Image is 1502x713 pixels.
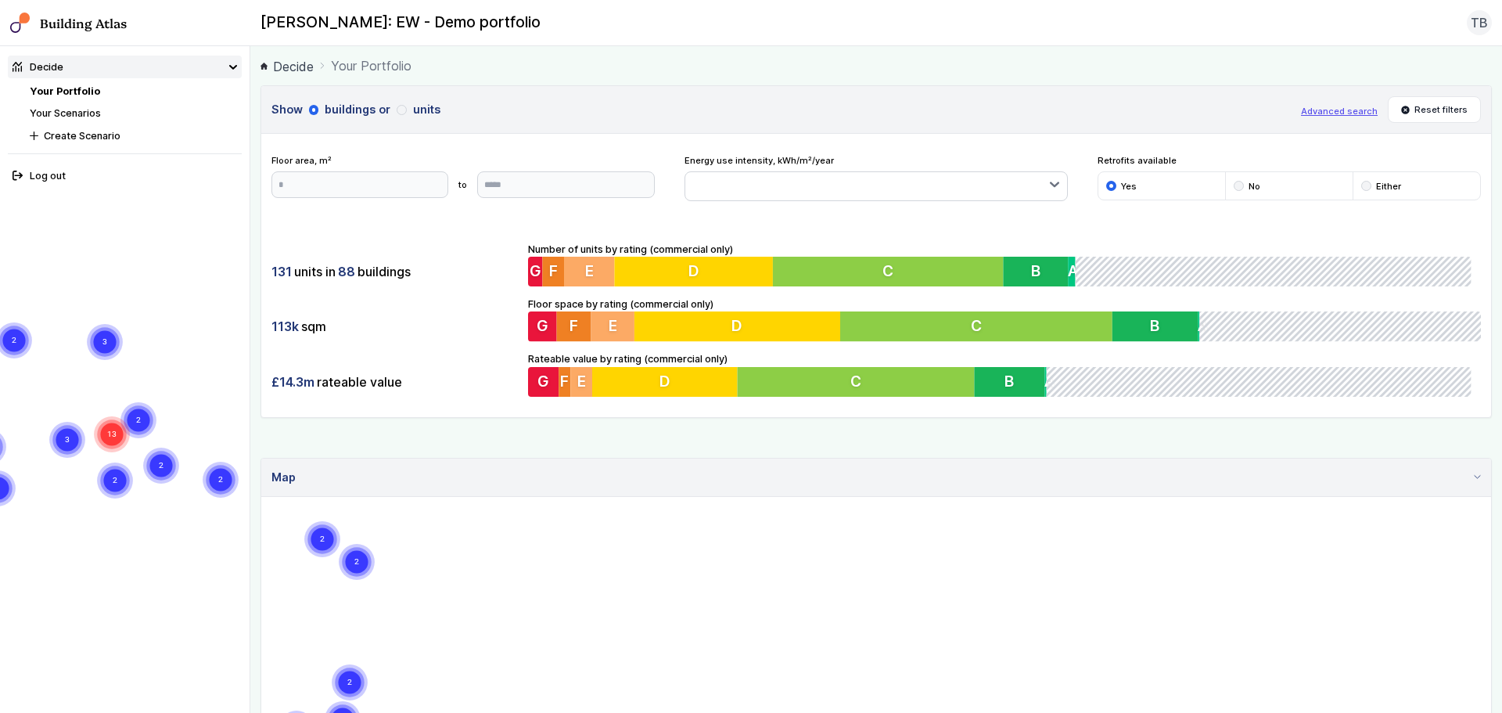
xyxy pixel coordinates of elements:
[609,317,617,336] span: E
[271,263,292,280] span: 131
[559,367,571,397] button: F
[586,261,595,280] span: E
[740,367,979,397] button: C
[528,351,1481,397] div: Rateable value by rating (commercial only)
[854,372,865,391] span: C
[732,317,743,336] span: D
[528,311,557,341] button: G
[561,372,570,391] span: F
[1037,261,1046,280] span: B
[1471,13,1488,32] span: TB
[979,367,1051,397] button: B
[271,101,1292,118] h3: Show
[537,317,548,336] span: G
[591,311,634,341] button: E
[565,257,616,286] button: E
[685,154,1068,202] div: Energy use intensity, kWh/m²/year
[1074,261,1084,280] span: A
[30,107,101,119] a: Your Scenarios
[528,367,559,397] button: G
[528,257,543,286] button: G
[1051,367,1052,397] button: A
[571,367,593,397] button: E
[528,297,1481,342] div: Floor space by rating (commercial only)
[634,311,840,341] button: D
[10,13,31,33] img: main-0bbd2752.svg
[13,59,63,74] div: Decide
[1112,311,1198,341] button: B
[271,311,519,341] div: sqm
[331,56,411,75] span: Your Portfolio
[840,311,1112,341] button: C
[886,261,897,280] span: C
[971,317,982,336] span: C
[271,367,519,397] div: rateable value
[271,257,519,286] div: units in buildings
[1098,154,1481,167] span: Retrofits available
[261,57,314,76] a: Decide
[616,257,776,286] button: D
[538,372,550,391] span: G
[338,263,355,280] span: 88
[271,154,655,198] div: Floor area, m²
[570,317,578,336] span: F
[543,257,565,286] button: F
[8,164,243,187] button: Log out
[1008,257,1074,286] button: B
[1388,96,1482,123] button: Reset filters
[271,171,655,198] form: to
[8,56,243,78] summary: Decide
[261,13,541,33] h2: [PERSON_NAME]: EW - Demo portfolio
[30,85,100,97] a: Your Portfolio
[261,459,1491,497] summary: Map
[578,372,587,391] span: E
[690,261,701,280] span: D
[549,261,558,280] span: F
[1010,372,1019,391] span: B
[1198,317,1209,336] span: A
[1467,10,1492,35] button: TB
[661,372,672,391] span: D
[1074,257,1081,286] button: A
[530,261,541,280] span: G
[528,242,1481,287] div: Number of units by rating (commercial only)
[271,318,299,335] span: 113k
[1051,372,1061,391] span: A
[776,257,1009,286] button: C
[1301,105,1378,117] button: Advanced search
[1198,311,1200,341] button: A
[1151,317,1160,336] span: B
[271,373,314,391] span: £14.3m
[25,124,242,147] button: Create Scenario
[557,311,591,341] button: F
[593,367,740,397] button: D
